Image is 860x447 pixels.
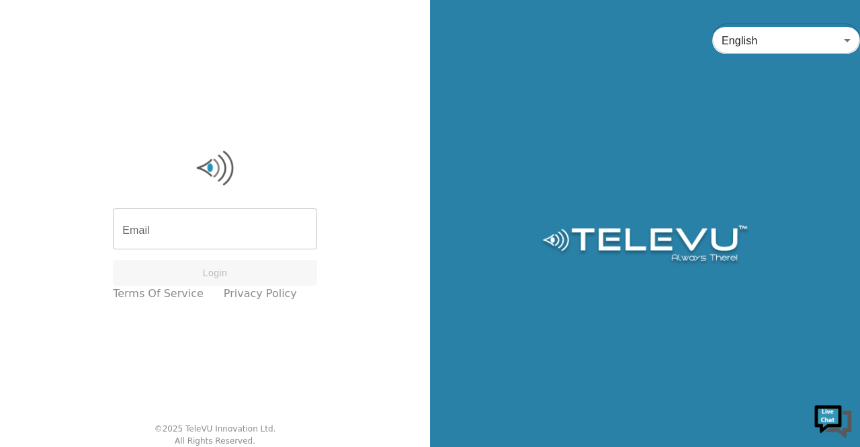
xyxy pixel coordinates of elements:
a: Privacy Policy [224,286,297,302]
img: Chat Widget [813,400,853,440]
img: Logo [540,225,749,266]
a: Terms of Service [113,286,204,302]
img: Logo [113,148,317,188]
div: © 2025 TeleVU Innovation Ltd. [155,423,276,435]
div: English [712,22,860,59]
div: All Rights Reserved. [175,435,255,447]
